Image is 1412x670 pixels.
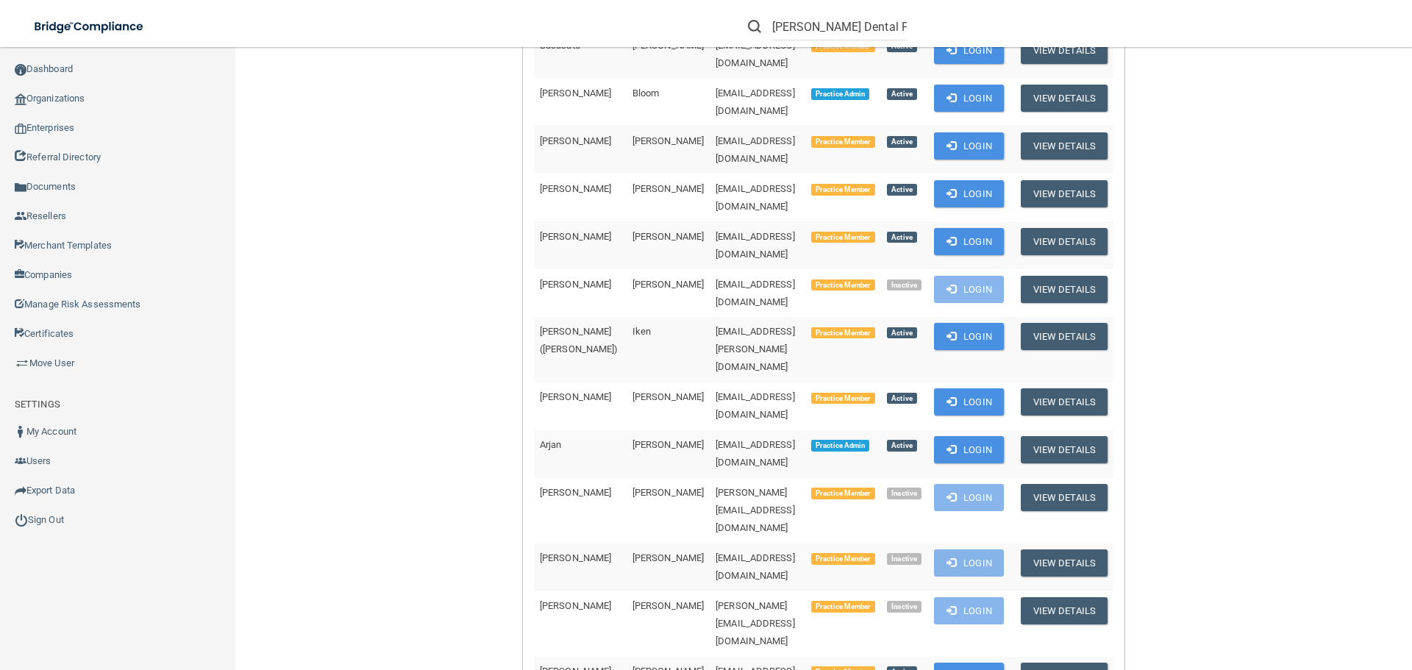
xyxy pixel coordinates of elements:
span: [PERSON_NAME] [540,183,611,194]
span: [EMAIL_ADDRESS][DOMAIN_NAME] [716,135,795,164]
span: Inactive [887,553,921,565]
button: View Details [1021,484,1108,511]
span: [EMAIL_ADDRESS][DOMAIN_NAME] [716,183,795,212]
button: View Details [1021,85,1108,112]
span: Practice Member [811,488,875,499]
span: Active [887,393,916,405]
span: [PERSON_NAME] [540,88,611,99]
button: Login [934,228,1004,255]
span: [PERSON_NAME] [632,391,704,402]
span: [PERSON_NAME] [632,231,704,242]
span: [PERSON_NAME] [540,487,611,498]
button: Login [934,436,1004,463]
button: Login [934,484,1004,511]
button: Login [934,388,1004,416]
span: [EMAIL_ADDRESS][DOMAIN_NAME] [716,391,795,420]
button: View Details [1021,549,1108,577]
img: ic_dashboard_dark.d01f4a41.png [15,64,26,76]
iframe: Drift Widget Chat Controller [1158,566,1394,624]
span: [EMAIL_ADDRESS][DOMAIN_NAME] [716,231,795,260]
span: [PERSON_NAME] [632,552,704,563]
span: [EMAIL_ADDRESS][DOMAIN_NAME] [716,439,795,468]
button: View Details [1021,597,1108,624]
span: Practice Member [811,327,875,339]
span: Arjan [540,439,562,450]
span: Bloom [632,88,660,99]
span: Inactive [887,488,921,499]
span: [PERSON_NAME] [632,135,704,146]
button: Login [934,180,1004,207]
span: Inactive [887,601,921,613]
img: ic_user_dark.df1a06c3.png [15,426,26,438]
span: [PERSON_NAME] [540,391,611,402]
span: [EMAIL_ADDRESS][DOMAIN_NAME] [716,279,795,307]
button: Login [934,132,1004,160]
span: Active [887,232,916,243]
span: [PERSON_NAME][EMAIL_ADDRESS][DOMAIN_NAME] [716,487,795,533]
input: Search [772,13,907,40]
label: SETTINGS [15,396,60,413]
img: ic-search.3b580494.png [748,20,761,33]
span: Practice Member [811,553,875,565]
span: [PERSON_NAME] [540,231,611,242]
span: [EMAIL_ADDRESS][DOMAIN_NAME] [716,88,795,116]
span: Iken [632,326,651,337]
span: Practice Member [811,232,875,243]
button: Login [934,597,1004,624]
span: Active [887,136,916,148]
img: icon-export.b9366987.png [15,485,26,496]
img: ic_power_dark.7ecde6b1.png [15,513,28,527]
span: Practice Member [811,393,875,405]
span: Practice Admin [811,88,869,100]
span: Active [887,327,916,339]
span: Active [887,184,916,196]
button: View Details [1021,276,1108,303]
img: organization-icon.f8decf85.png [15,93,26,105]
img: ic_reseller.de258add.png [15,210,26,222]
button: View Details [1021,228,1108,255]
button: Login [934,276,1004,303]
button: Login [934,85,1004,112]
img: icon-users.e205127d.png [15,455,26,467]
img: enterprise.0d942306.png [15,124,26,134]
span: Practice Member [811,279,875,291]
span: Practice Member [811,136,875,148]
span: [PERSON_NAME] [540,279,611,290]
span: [PERSON_NAME] [540,600,611,611]
span: [PERSON_NAME] [632,439,704,450]
button: View Details [1021,388,1108,416]
button: View Details [1021,132,1108,160]
button: View Details [1021,323,1108,350]
span: Practice Member [811,184,875,196]
span: [PERSON_NAME] [540,552,611,563]
button: View Details [1021,180,1108,207]
img: icon-documents.8dae5593.png [15,182,26,193]
span: Inactive [887,279,921,291]
span: [EMAIL_ADDRESS][DOMAIN_NAME] [716,40,795,68]
span: [EMAIL_ADDRESS][PERSON_NAME][DOMAIN_NAME] [716,326,795,372]
button: Login [934,323,1004,350]
img: briefcase.64adab9b.png [15,356,29,371]
span: [PERSON_NAME][EMAIL_ADDRESS][DOMAIN_NAME] [716,600,795,646]
span: [PERSON_NAME] [632,279,704,290]
span: [EMAIL_ADDRESS][DOMAIN_NAME] [716,552,795,581]
span: [PERSON_NAME] ([PERSON_NAME]) [540,326,618,354]
button: View Details [1021,436,1108,463]
button: Login [934,549,1004,577]
span: Active [887,440,916,452]
span: Active [887,88,916,100]
span: [PERSON_NAME] [540,135,611,146]
span: [PERSON_NAME] [632,600,704,611]
span: Practice Member [811,601,875,613]
span: [PERSON_NAME] [632,487,704,498]
img: bridge_compliance_login_screen.278c3ca4.svg [22,12,157,42]
span: Practice Admin [811,440,869,452]
span: [PERSON_NAME] [632,183,704,194]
